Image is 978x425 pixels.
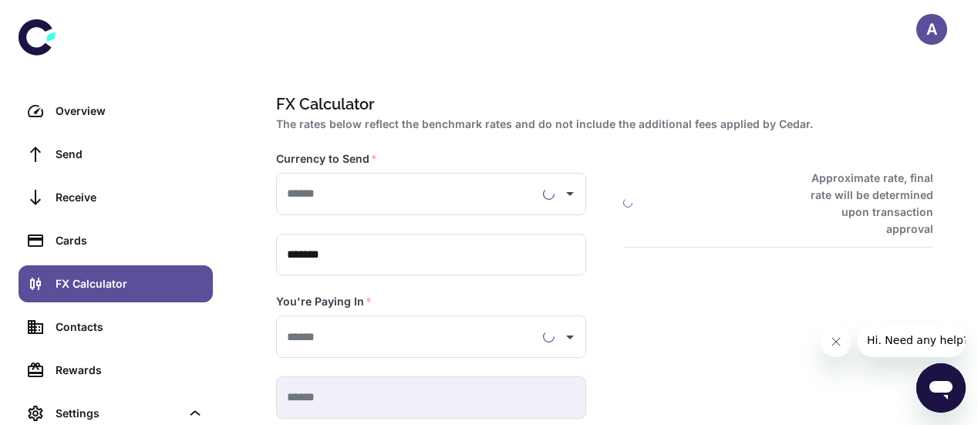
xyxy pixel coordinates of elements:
div: FX Calculator [56,275,204,292]
span: Hi. Need any help? [9,11,111,23]
div: Settings [56,405,180,422]
iframe: Close message [821,326,852,357]
div: Send [56,146,204,163]
a: Send [19,136,213,173]
button: Open [559,183,581,204]
a: Rewards [19,352,213,389]
div: Overview [56,103,204,120]
div: Rewards [56,362,204,379]
a: Overview [19,93,213,130]
label: You're Paying In [276,294,372,309]
button: A [916,14,947,45]
div: Cards [56,232,204,249]
h6: Approximate rate, final rate will be determined upon transaction approval [794,170,933,238]
iframe: Message from company [858,323,966,357]
a: Receive [19,179,213,216]
div: Contacts [56,319,204,336]
label: Currency to Send [276,151,377,167]
h1: FX Calculator [276,93,927,116]
button: Open [559,326,581,348]
iframe: Button to launch messaging window [916,363,966,413]
div: Receive [56,189,204,206]
a: Cards [19,222,213,259]
a: FX Calculator [19,265,213,302]
a: Contacts [19,309,213,346]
